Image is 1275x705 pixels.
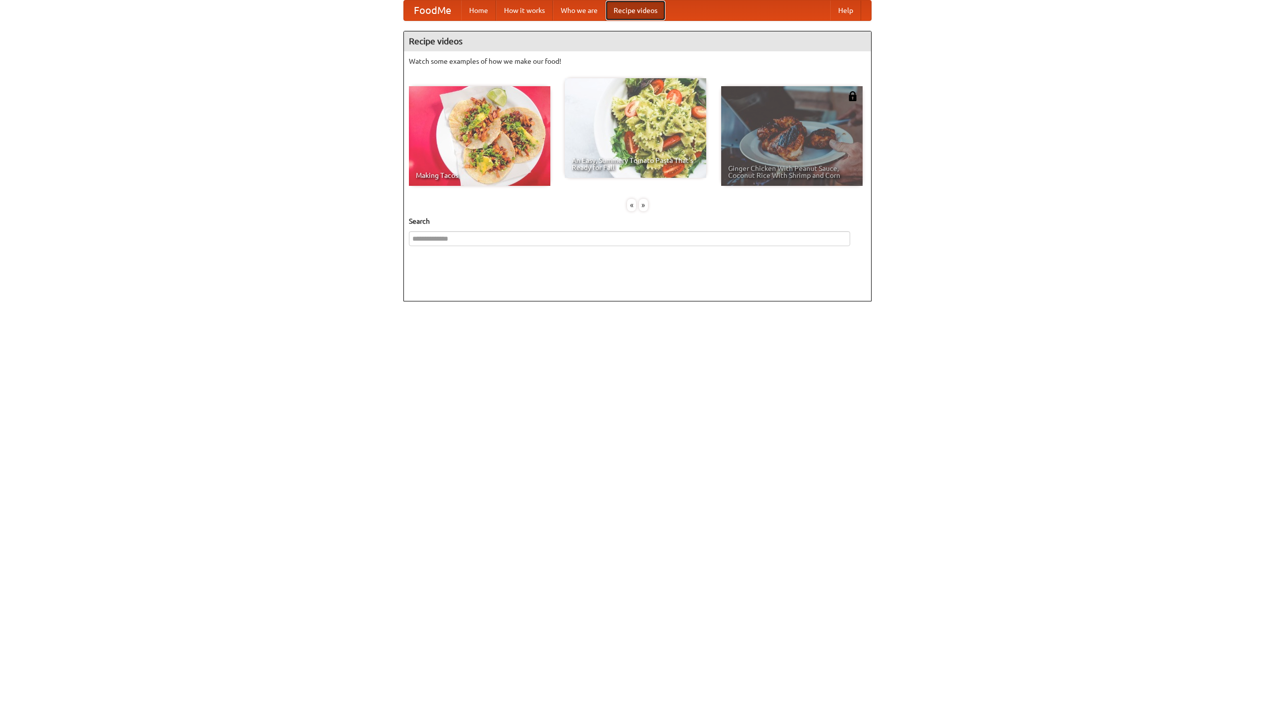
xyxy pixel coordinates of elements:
a: Recipe videos [606,0,665,20]
h5: Search [409,216,866,226]
h4: Recipe videos [404,31,871,51]
div: » [639,199,648,211]
span: Making Tacos [416,172,543,179]
a: Who we are [553,0,606,20]
p: Watch some examples of how we make our food! [409,56,866,66]
a: Making Tacos [409,86,550,186]
a: How it works [496,0,553,20]
a: An Easy, Summery Tomato Pasta That's Ready for Fall [565,78,706,178]
img: 483408.png [848,91,858,101]
a: Help [830,0,861,20]
a: FoodMe [404,0,461,20]
span: An Easy, Summery Tomato Pasta That's Ready for Fall [572,157,699,171]
div: « [627,199,636,211]
a: Home [461,0,496,20]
